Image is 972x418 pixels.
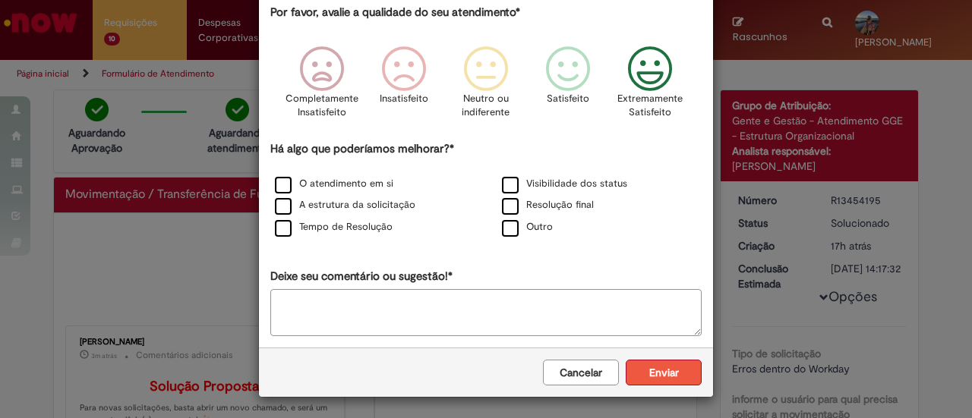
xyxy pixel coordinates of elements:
label: Deixe seu comentário ou sugestão!* [270,269,453,284]
p: Insatisfeito [380,92,428,106]
p: Satisfeito [547,92,589,106]
button: Cancelar [543,360,619,385]
div: Extremamente Satisfeito [611,35,689,139]
label: Tempo de Resolução [275,220,393,234]
div: Satisfeito [529,35,607,139]
label: Resolução final [502,198,594,212]
label: Visibilidade dos status [502,177,627,191]
label: A estrutura da solicitação [275,198,415,212]
p: Extremamente Satisfeito [617,92,683,120]
label: Outro [502,220,553,234]
label: Por favor, avalie a qualidade do seu atendimento* [270,5,520,20]
p: Neutro ou indiferente [459,92,513,120]
div: Completamente Insatisfeito [282,35,360,139]
div: Neutro ou indiferente [447,35,525,139]
div: Insatisfeito [365,35,443,139]
p: Completamente Insatisfeito [286,92,358,120]
div: Há algo que poderíamos melhorar?* [270,141,702,239]
label: O atendimento em si [275,177,393,191]
button: Enviar [626,360,702,385]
